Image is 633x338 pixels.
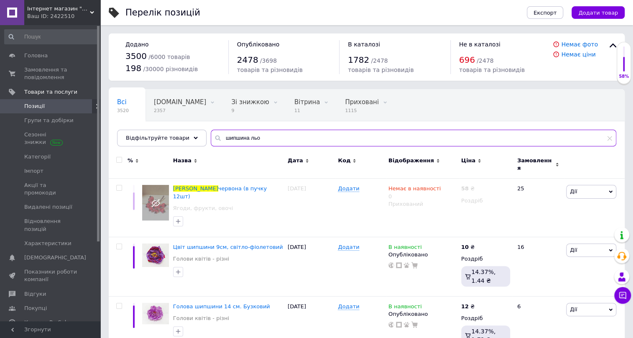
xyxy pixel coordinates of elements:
div: Роздріб [461,255,510,263]
span: [DOMAIN_NAME] [154,98,206,106]
a: Голови квітів - різні [173,315,229,322]
span: Замовлення [517,157,553,172]
span: товарів та різновидів [348,67,413,73]
span: Додати [338,244,359,251]
span: Додати товар [578,10,618,16]
a: Немає фото [561,41,598,48]
span: [DEMOGRAPHIC_DATA] [24,254,86,261]
b: 10 [461,244,469,250]
div: Роздріб [461,315,510,322]
span: Код [338,157,350,164]
span: Відгуки [24,290,46,298]
div: 0 [388,185,441,200]
span: Додати [338,303,359,310]
span: Зі знижкою [231,98,269,106]
span: Покупці [24,305,47,312]
a: Голови квітів - різні [173,255,229,263]
span: Вітрина [294,98,320,106]
span: Не в каталозі [459,41,500,48]
span: Відфільтруйте товари [126,135,189,141]
span: Опубліковано [237,41,280,48]
span: 9 [231,108,269,114]
span: Позиції [24,102,45,110]
span: / 3698 [260,57,277,64]
span: 1115 [345,108,379,114]
a: Голова шипшини 14 см. Бузковий [173,303,270,310]
span: червона (в пучку 12шт) [173,185,267,199]
span: 3520 [117,108,129,114]
span: 198 [125,63,141,73]
button: Додати товар [572,6,625,19]
span: Немає в наявності [388,185,441,194]
input: Пошук [4,29,98,44]
span: Каталог ProSale [24,319,69,326]
div: Перелік позицій [125,8,200,17]
span: Дії [570,188,577,195]
a: Ягоди, фрукти, овочі [173,205,233,212]
div: ₴ [461,303,475,310]
div: 58% [617,74,630,79]
span: Ціна [461,157,475,164]
span: Відновлення позицій [24,218,77,233]
div: Опубліковано [388,310,457,318]
span: Групи та добірки [24,117,74,124]
span: [PERSON_NAME] [173,185,218,192]
span: / 2478 [371,57,388,64]
span: В наявності [388,303,422,312]
span: 2478 [237,55,258,65]
span: Видалені позиції [24,203,72,211]
div: 16 [512,237,564,296]
span: / 6000 товарів [148,54,190,60]
span: товарів та різновидів [459,67,525,73]
img: Голова шиповника 14см. Сиреневый [142,303,169,324]
span: Додано [125,41,148,48]
a: [PERSON_NAME]червона (в пучку 12шт) [173,185,267,199]
a: Цвіт шипшини 9см, світло-фіолетовий [173,244,283,250]
div: ₴ [461,185,475,192]
a: Немає ціни [561,51,595,58]
span: Відображення [388,157,434,164]
img: Шиповник красный (в пучке 12шт) [142,185,169,220]
span: Дії [570,306,577,312]
div: ₴ [461,243,475,251]
span: / 30000 різновидів [143,66,198,72]
span: % [128,157,133,164]
span: Показники роботи компанії [24,268,77,283]
div: [DATE] [286,179,336,237]
span: 696 [459,55,475,65]
div: Роздріб [461,197,510,205]
div: 25 [512,179,564,237]
span: Товари та послуги [24,88,77,96]
img: Цвет шиповника 9см, светло-фиолетовый [142,243,169,267]
span: Дії [570,247,577,253]
span: / 2478 [477,57,493,64]
span: В наявності [388,244,422,253]
span: товарів та різновидів [237,67,303,73]
span: Категорії [24,153,51,161]
span: Приховані [345,98,379,106]
button: Чат з покупцем [614,287,631,304]
span: Всі [117,98,127,106]
span: Додати [338,185,359,192]
span: 11 [294,108,320,114]
span: 3500 [125,51,147,61]
span: Характеристики [24,240,71,247]
span: Опубліковані [117,130,161,138]
span: Сезонні знижки [24,131,77,146]
b: 58 [461,185,469,192]
span: 2357 [154,108,206,114]
div: Опубліковано [388,251,457,259]
div: [DATE] [286,237,336,296]
span: В каталозі [348,41,380,48]
div: Ваш ID: 2422510 [27,13,100,20]
span: Імпорт [24,167,43,175]
b: 12 [461,303,469,310]
div: Прихований [388,200,457,208]
span: Назва [173,157,191,164]
span: 1782 [348,55,369,65]
button: Експорт [527,6,564,19]
input: Пошук по назві позиції, артикулу і пошуковим запитам [211,130,616,146]
span: Головна [24,52,48,59]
